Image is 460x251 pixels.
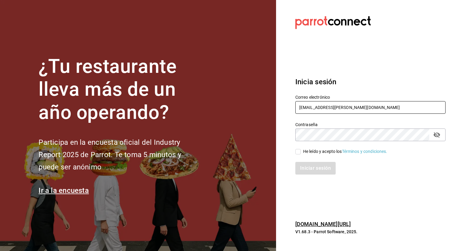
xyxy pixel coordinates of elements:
button: passwordField [432,130,442,140]
a: Términos y condiciones. [342,149,387,154]
p: V1.68.3 - Parrot Software, 2025. [295,229,446,235]
h1: ¿Tu restaurante lleva más de un año operando? [39,55,201,124]
label: Contraseña [295,122,446,126]
label: Correo electrónico [295,95,446,99]
a: [DOMAIN_NAME][URL] [295,221,351,227]
div: He leído y acepto los [303,148,387,155]
h2: Participa en la encuesta oficial del Industry Report 2025 de Parrot. Te toma 5 minutos y puede se... [39,136,201,173]
input: Ingresa tu correo electrónico [295,101,446,114]
a: Ir a la encuesta [39,186,89,195]
h3: Inicia sesión [295,76,446,87]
